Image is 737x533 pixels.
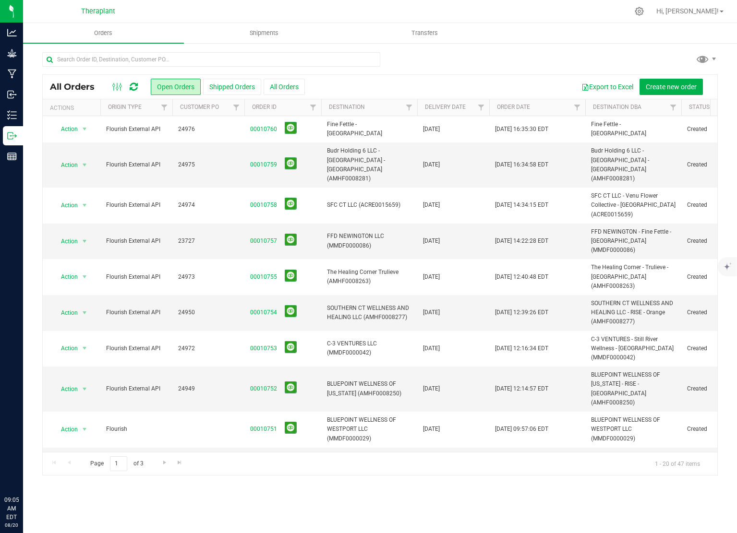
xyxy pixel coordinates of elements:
[52,122,78,136] span: Action
[23,23,184,43] a: Orders
[10,456,38,485] iframe: Resource center
[178,384,239,393] span: 24949
[593,104,641,110] a: Destination DBA
[52,158,78,172] span: Action
[423,384,440,393] span: [DATE]
[591,335,676,363] span: C-3 VENTURES - Still River Wellness - [GEOGRAPHIC_DATA] (MMDF0000042)
[423,125,440,134] span: [DATE]
[495,308,548,317] span: [DATE] 12:39:26 EDT
[178,272,239,282] span: 24973
[250,237,277,246] a: 00010757
[633,7,645,16] div: Manage settings
[79,423,91,436] span: select
[327,201,411,210] span: SFC CT LLC (ACRE0015659)
[50,105,97,111] div: Actions
[495,201,548,210] span: [DATE] 14:34:15 EDT
[329,104,365,110] a: Destination
[689,104,710,110] a: Status
[640,79,703,95] button: Create new order
[7,90,17,99] inline-svg: Inbound
[81,7,115,15] span: Theraplant
[52,235,78,248] span: Action
[173,456,187,469] a: Go to the last page
[345,23,506,43] a: Transfers
[495,160,548,169] span: [DATE] 16:34:58 EDT
[81,29,125,37] span: Orders
[495,344,548,353] span: [DATE] 12:16:34 EDT
[7,131,17,141] inline-svg: Outbound
[106,384,167,393] span: Flourish External API
[79,199,91,212] span: select
[52,342,78,355] span: Action
[180,104,219,110] a: Customer PO
[495,125,548,134] span: [DATE] 16:35:30 EDT
[229,99,244,116] a: Filter
[425,104,466,110] a: Delivery Date
[106,201,167,210] span: Flourish External API
[178,308,239,317] span: 24950
[495,237,548,246] span: [DATE] 14:22:28 EDT
[327,120,411,138] span: Fine Fettle - [GEOGRAPHIC_DATA]
[106,125,167,134] span: Flourish External API
[264,79,305,95] button: All Orders
[28,455,40,466] iframe: Resource center unread badge
[184,23,345,43] a: Shipments
[423,201,440,210] span: [DATE]
[327,304,411,322] span: SOUTHERN CT WELLNESS AND HEALING LLC (AMHF0008277)
[110,456,127,471] input: 1
[591,120,676,138] span: Fine Fettle - [GEOGRAPHIC_DATA]
[52,306,78,320] span: Action
[591,146,676,183] span: Budr Holding 6 LLC - [GEOGRAPHIC_DATA] - [GEOGRAPHIC_DATA] (AMHF0008281)
[591,451,676,470] span: CARING NATURE LLC - Zen Leaf - Waterbury (MMDF0000007)
[423,425,440,434] span: [DATE]
[591,415,676,443] span: BLUEPOINT WELLNESS OF WESTPORT LLC (MMDF0000029)
[7,69,17,79] inline-svg: Manufacturing
[250,308,277,317] a: 00010754
[591,263,676,291] span: The Healing Corner - Trulieve - [GEOGRAPHIC_DATA] (AMHF0008263)
[79,382,91,396] span: select
[327,339,411,357] span: C-3 VENTURES LLC (MMDF0000042)
[250,201,277,210] a: 00010758
[423,160,440,169] span: [DATE]
[327,451,411,470] span: CARING NATURE LLC (MMDF0000007)
[50,82,104,92] span: All Orders
[327,146,411,183] span: Budr Holding 6 LLC - [GEOGRAPHIC_DATA] - [GEOGRAPHIC_DATA] (AMHF0008281)
[52,423,78,436] span: Action
[106,272,167,282] span: Flourish External API
[423,272,440,282] span: [DATE]
[106,344,167,353] span: Flourish External API
[327,379,411,398] span: BLUEPOINT WELLNESS OF [US_STATE] (AMHF0008250)
[4,496,19,521] p: 09:05 AM EDT
[157,99,172,116] a: Filter
[178,125,239,134] span: 24976
[178,201,239,210] span: 24974
[237,29,291,37] span: Shipments
[401,99,417,116] a: Filter
[423,344,440,353] span: [DATE]
[473,99,489,116] a: Filter
[327,232,411,250] span: FFD NEWINGTON LLC (MMDF0000086)
[591,299,676,327] span: SOUTHERN CT WELLNESS AND HEALING LLC - RISE - Orange (AMHF0008277)
[656,7,719,15] span: Hi, [PERSON_NAME]!
[575,79,640,95] button: Export to Excel
[250,160,277,169] a: 00010759
[250,344,277,353] a: 00010753
[250,272,277,282] a: 00010755
[79,270,91,284] span: select
[495,425,548,434] span: [DATE] 09:57:06 EDT
[569,99,585,116] a: Filter
[327,415,411,443] span: BLUEPOINT WELLNESS OF WESTPORT LLC (MMDF0000029)
[203,79,261,95] button: Shipped Orders
[399,29,451,37] span: Transfers
[79,122,91,136] span: select
[327,268,411,286] span: The Healing Corner Trulieve (AMHF0008263)
[591,191,676,219] span: SFC CT LLC - Venu Flower Collective - [GEOGRAPHIC_DATA] (ACRE0015659)
[79,235,91,248] span: select
[7,28,17,37] inline-svg: Analytics
[52,199,78,212] span: Action
[250,384,277,393] a: 00010752
[178,160,239,169] span: 24975
[7,110,17,120] inline-svg: Inventory
[591,370,676,407] span: BLUEPOINT WELLNESS OF [US_STATE] - RISE - [GEOGRAPHIC_DATA] (AMHF0008250)
[4,521,19,529] p: 08/20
